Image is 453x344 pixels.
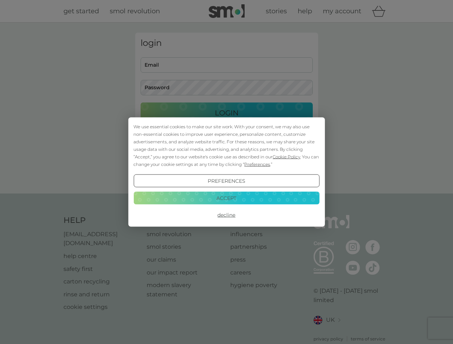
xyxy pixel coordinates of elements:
[273,154,300,159] span: Cookie Policy
[128,118,325,227] div: Cookie Consent Prompt
[133,123,319,168] div: We use essential cookies to make our site work. With your consent, we may also use non-essential ...
[244,162,270,167] span: Preferences
[133,191,319,204] button: Accept
[133,175,319,187] button: Preferences
[133,209,319,221] button: Decline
